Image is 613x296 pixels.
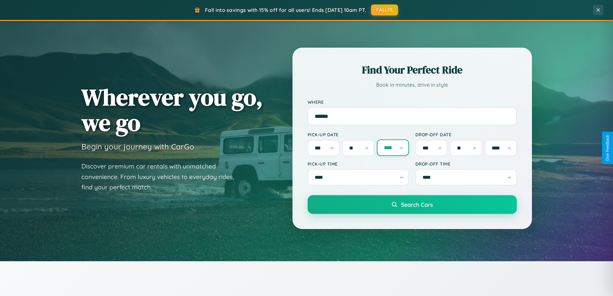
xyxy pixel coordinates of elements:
label: Drop-off Date [415,132,517,137]
h1: Wherever you go, we go [81,84,263,135]
label: Where [308,99,517,105]
h2: Find Your Perfect Ride [308,63,517,77]
div: Give Feedback [605,135,610,161]
button: FALL15 [371,5,398,15]
button: Search Cars [308,195,517,214]
p: Discover premium car rentals with unmatched convenience. From luxury vehicles to everyday rides, ... [81,161,242,193]
p: Book in minutes, drive in style [308,80,517,90]
label: Pick-up Time [308,161,409,167]
label: Drop-off Time [415,161,517,167]
span: Fall into savings with 15% off for all users! Ends [DATE] 10am PT. [205,7,366,13]
label: Pick-up Date [308,132,409,137]
h3: Begin your journey with CarGo [81,142,194,151]
span: Search Cars [401,201,433,208]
